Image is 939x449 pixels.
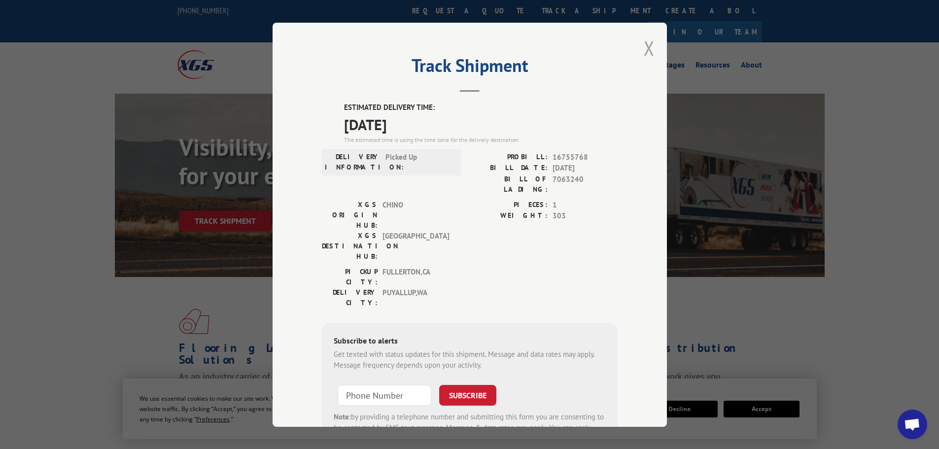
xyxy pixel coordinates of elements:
[553,163,618,174] span: [DATE]
[325,151,381,172] label: DELIVERY INFORMATION:
[383,199,449,230] span: CHINO
[322,287,378,308] label: DELIVERY CITY:
[334,348,606,371] div: Get texted with status updates for this shipment. Message and data rates may apply. Message frequ...
[322,230,378,261] label: XGS DESTINATION HUB:
[322,199,378,230] label: XGS ORIGIN HUB:
[334,412,351,421] strong: Note:
[344,113,618,135] span: [DATE]
[322,59,618,77] h2: Track Shipment
[322,266,378,287] label: PICKUP CITY:
[338,384,431,405] input: Phone Number
[383,230,449,261] span: [GEOGRAPHIC_DATA]
[644,35,655,61] button: Close modal
[470,173,548,194] label: BILL OF LADING:
[470,199,548,210] label: PIECES:
[385,151,452,172] span: Picked Up
[344,102,618,113] label: ESTIMATED DELIVERY TIME:
[470,210,548,222] label: WEIGHT:
[383,287,449,308] span: PUYALLUP , WA
[553,210,618,222] span: 303
[439,384,496,405] button: SUBSCRIBE
[553,151,618,163] span: 16755768
[553,173,618,194] span: 7063240
[553,199,618,210] span: 1
[344,135,618,144] div: The estimated time is using the time zone for the delivery destination.
[470,151,548,163] label: PROBILL:
[383,266,449,287] span: FULLERTON , CA
[898,410,927,439] div: Open chat
[334,334,606,348] div: Subscribe to alerts
[334,411,606,445] div: by providing a telephone number and submitting this form you are consenting to be contacted by SM...
[470,163,548,174] label: BILL DATE:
